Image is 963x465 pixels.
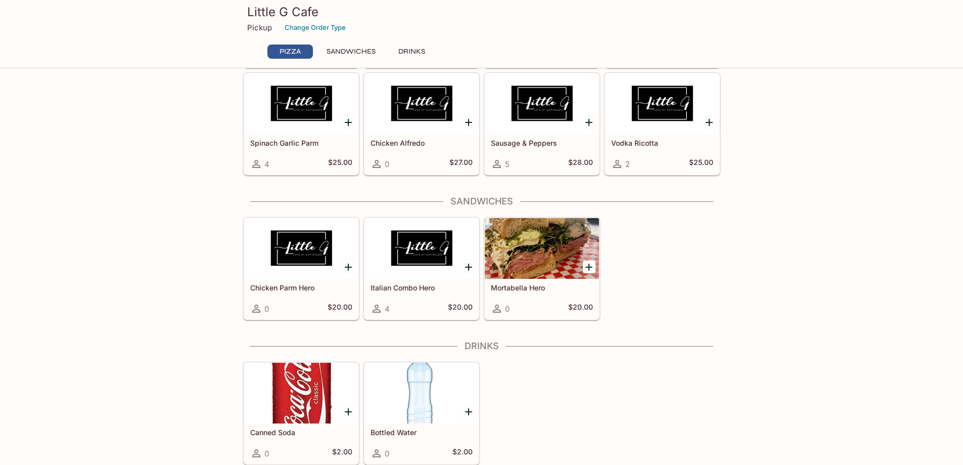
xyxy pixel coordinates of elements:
[243,341,720,352] h4: Drinks
[364,218,479,320] a: Italian Combo Hero4$20.00
[244,363,358,424] div: Canned Soda
[484,218,600,320] a: Mortabella Hero0$20.00
[463,405,475,418] button: Add Bottled Water
[505,304,510,314] span: 0
[389,45,435,59] button: Drinks
[491,139,593,147] h5: Sausage & Peppers
[332,447,352,459] h5: $2.00
[264,304,269,314] span: 0
[328,158,352,170] h5: $25.00
[342,261,355,273] button: Add Chicken Parm Hero
[452,447,473,459] h5: $2.00
[484,73,600,175] a: Sausage & Peppers5$28.00
[385,449,389,458] span: 0
[583,261,595,273] button: Add Mortabella Hero
[491,283,593,292] h5: Mortabella Hero
[244,218,358,279] div: Chicken Parm Hero
[247,4,716,20] h3: Little G Cafe
[568,158,593,170] h5: $28.00
[611,139,713,147] h5: Vodka Ricotta
[463,261,475,273] button: Add Italian Combo Hero
[485,218,599,279] div: Mortabella Hero
[244,73,358,134] div: Spinach Garlic Parm
[244,362,359,464] a: Canned Soda0$2.00
[342,116,355,129] button: Add Spinach Garlic Parm
[703,116,716,129] button: Add Vodka Ricotta
[264,449,269,458] span: 0
[463,116,475,129] button: Add Chicken Alfredo
[385,304,390,314] span: 4
[364,363,479,424] div: Bottled Water
[342,405,355,418] button: Add Canned Soda
[280,20,350,35] button: Change Order Type
[568,303,593,315] h5: $20.00
[364,362,479,464] a: Bottled Water0$2.00
[371,283,473,292] h5: Italian Combo Hero
[247,23,272,32] p: Pickup
[321,45,381,59] button: Sandwiches
[371,139,473,147] h5: Chicken Alfredo
[371,428,473,437] h5: Bottled Water
[448,303,473,315] h5: $20.00
[243,196,720,207] h4: Sandwiches
[250,139,352,147] h5: Spinach Garlic Parm
[449,158,473,170] h5: $27.00
[485,73,599,134] div: Sausage & Peppers
[364,218,479,279] div: Italian Combo Hero
[605,73,719,134] div: Vodka Ricotta
[244,73,359,175] a: Spinach Garlic Parm4$25.00
[625,159,630,169] span: 2
[267,45,313,59] button: Pizza
[583,116,595,129] button: Add Sausage & Peppers
[364,73,479,175] a: Chicken Alfredo0$27.00
[364,73,479,134] div: Chicken Alfredo
[250,283,352,292] h5: Chicken Parm Hero
[264,159,269,169] span: 4
[244,218,359,320] a: Chicken Parm Hero0$20.00
[385,159,389,169] span: 0
[250,428,352,437] h5: Canned Soda
[689,158,713,170] h5: $25.00
[605,73,720,175] a: Vodka Ricotta2$25.00
[328,303,352,315] h5: $20.00
[505,159,510,169] span: 5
